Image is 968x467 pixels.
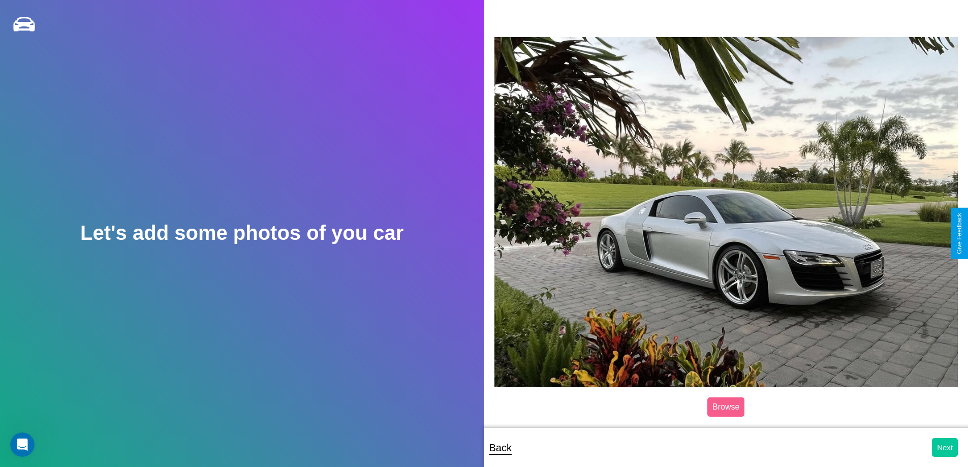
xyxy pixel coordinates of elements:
[80,222,403,244] h2: Let's add some photos of you car
[489,439,512,457] p: Back
[494,37,958,387] img: posted
[10,432,35,457] iframe: Intercom live chat
[707,397,744,417] label: Browse
[932,438,958,457] button: Next
[956,213,963,254] div: Give Feedback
